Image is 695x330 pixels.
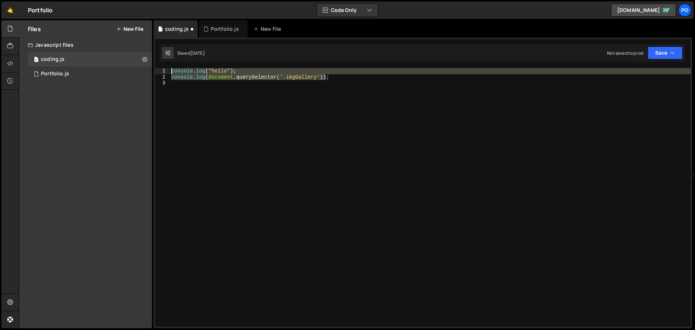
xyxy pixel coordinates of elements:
div: coding.js [41,56,64,63]
h2: Files [28,25,41,33]
span: 1 [34,57,38,63]
div: Portfolio [28,6,52,14]
div: 2 [155,74,170,80]
div: 16937/46391.js [28,67,152,81]
div: Not saved to prod [607,50,643,56]
div: [DATE] [190,50,205,56]
a: 🤙 [1,1,19,19]
button: Code Only [317,4,378,17]
div: 1 [155,68,170,74]
div: coding.js [165,25,189,33]
div: Portfolio.js [41,71,69,77]
div: Javascript files [19,38,152,52]
div: New File [253,25,284,33]
a: Po [678,4,691,17]
button: Save [648,46,683,59]
a: [DOMAIN_NAME] [611,4,676,17]
button: New File [116,26,143,32]
div: Saved [177,50,205,56]
div: 3 [155,80,170,86]
div: 16937/46599.js [28,52,152,67]
div: Portfolio.js [211,25,239,33]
